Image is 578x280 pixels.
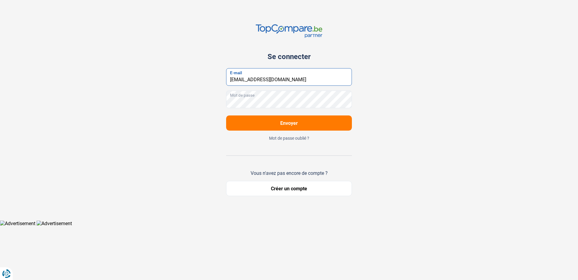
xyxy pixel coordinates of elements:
button: Mot de passe oublié ? [226,135,352,141]
img: TopCompare.be [256,24,322,38]
button: Envoyer [226,115,352,131]
div: Vous n'avez pas encore de compte ? [226,170,352,176]
button: Créer un compte [226,181,352,196]
div: Se connecter [226,52,352,61]
img: Advertisement [37,221,72,226]
span: Envoyer [280,120,298,126]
